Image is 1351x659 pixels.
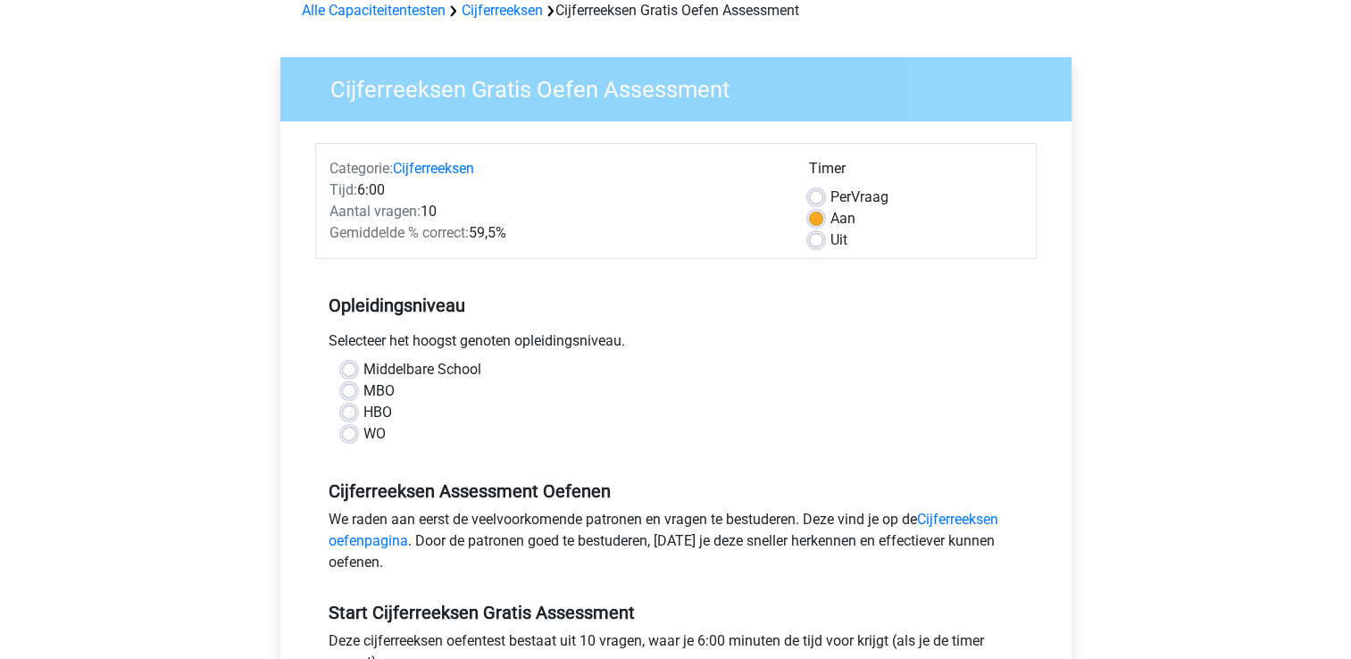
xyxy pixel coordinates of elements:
div: We raden aan eerst de veelvoorkomende patronen en vragen te bestuderen. Deze vind je op de . Door... [315,509,1037,580]
div: 6:00 [316,179,796,201]
span: Per [830,188,851,205]
h5: Cijferreeksen Assessment Oefenen [329,480,1023,502]
label: HBO [363,402,392,423]
label: Middelbare School [363,359,481,380]
label: Uit [830,229,847,251]
label: WO [363,423,386,445]
div: 10 [316,201,796,222]
a: Alle Capaciteitentesten [302,2,446,19]
h3: Cijferreeksen Gratis Oefen Assessment [309,69,1058,104]
label: MBO [363,380,395,402]
label: Aan [830,208,855,229]
span: Gemiddelde % correct: [329,224,469,241]
label: Vraag [830,187,888,208]
div: Selecteer het hoogst genoten opleidingsniveau. [315,330,1037,359]
h5: Opleidingsniveau [329,288,1023,323]
a: Cijferreeksen [462,2,543,19]
div: 59,5% [316,222,796,244]
a: Cijferreeksen [393,160,474,177]
h5: Start Cijferreeksen Gratis Assessment [329,602,1023,623]
span: Categorie: [329,160,393,177]
span: Aantal vragen: [329,203,421,220]
div: Timer [809,158,1022,187]
span: Tijd: [329,181,357,198]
